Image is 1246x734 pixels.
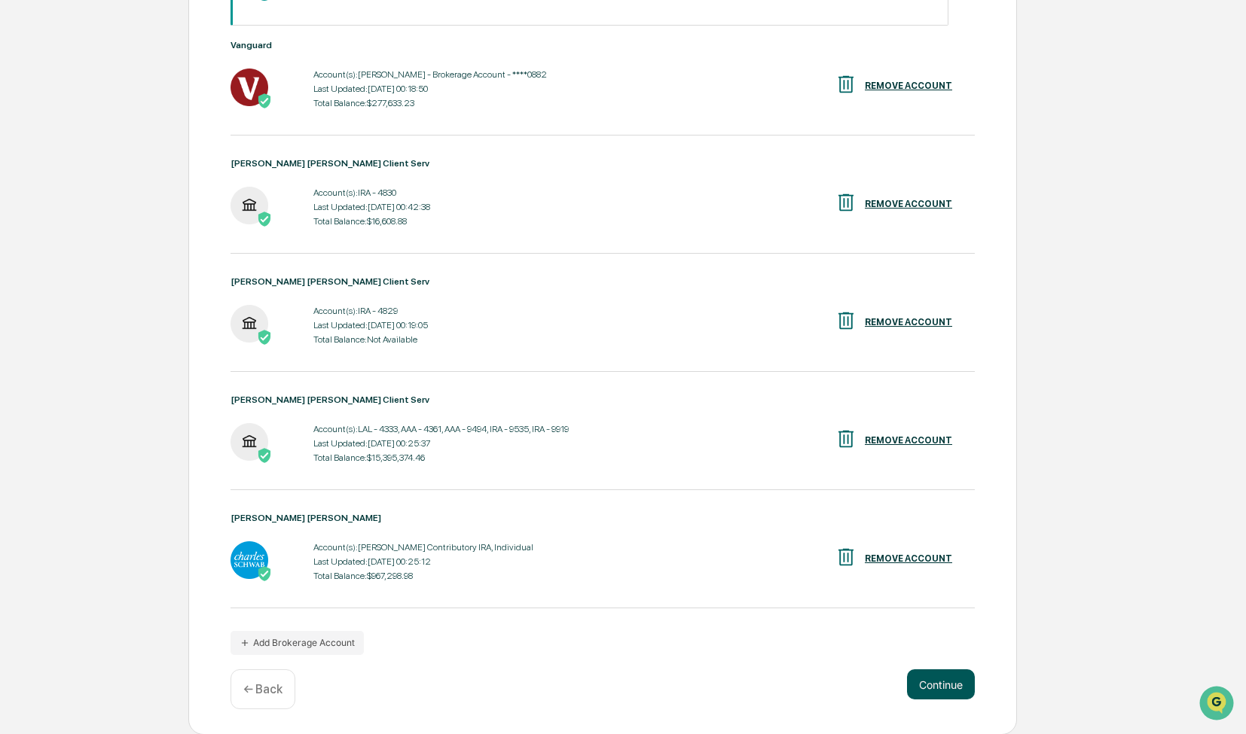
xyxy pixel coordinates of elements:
img: Active [257,212,272,227]
img: Vanguard - Active [231,69,268,106]
a: 🔎Data Lookup [9,212,101,239]
a: Powered byPylon [106,254,182,266]
div: Account(s): [PERSON_NAME] - Brokerage Account - ****0882 [313,69,547,80]
div: Total Balance: $277,633.23 [313,98,547,108]
div: Last Updated: [DATE] 00:25:12 [313,556,533,567]
div: Last Updated: [DATE] 00:25:37 [313,438,569,449]
div: We're offline, we'll be back soon [51,129,197,142]
div: REMOVE ACCOUNT [865,553,952,564]
div: Start new chat [51,114,247,129]
div: Last Updated: [DATE] 00:19:05 [313,320,428,330]
div: Total Balance: Not Available [313,334,428,345]
div: 🗄️ [109,190,121,203]
div: 🖐️ [15,190,27,203]
span: Data Lookup [30,218,95,233]
img: Charles Schwab - Active [231,541,268,579]
span: Preclearance [30,189,97,204]
div: [PERSON_NAME] [PERSON_NAME] Client Serv [231,276,975,287]
button: Add Brokerage Account [231,631,364,655]
img: REMOVE ACCOUNT [835,546,857,568]
p: ← Back [243,682,282,696]
div: REMOVE ACCOUNT [865,317,952,327]
img: REMOVE ACCOUNT [835,191,857,214]
img: Active [257,566,272,581]
div: [PERSON_NAME] [PERSON_NAME] Client Serv [231,158,975,169]
div: REMOVE ACCOUNT [865,81,952,91]
span: Attestations [124,189,187,204]
div: Total Balance: $16,608.88 [313,216,430,227]
img: 1746055101610-c473b297-6a78-478c-a979-82029cc54cd1 [15,114,42,142]
button: Start new chat [256,119,274,137]
div: REMOVE ACCOUNT [865,199,952,209]
img: REMOVE ACCOUNT [835,428,857,450]
img: REMOVE ACCOUNT [835,73,857,96]
img: Morgan Stanley Client Serv - Active [231,423,268,461]
button: Continue [907,669,975,699]
img: Morgan Stanley Client Serv - Active [231,187,268,224]
img: Active [257,93,272,108]
div: Last Updated: [DATE] 00:42:38 [313,202,430,212]
a: 🗄️Attestations [103,183,193,210]
div: Account(s): IRA - 4829 [313,306,428,316]
div: 🔎 [15,219,27,231]
div: [PERSON_NAME] [PERSON_NAME] Client Serv [231,394,975,405]
img: REMOVE ACCOUNT [835,309,857,332]
div: [PERSON_NAME] [PERSON_NAME] [231,513,975,523]
div: REMOVE ACCOUNT [865,435,952,446]
p: How can we help? [15,31,274,55]
a: 🖐️Preclearance [9,183,103,210]
img: Active [257,330,272,345]
div: Vanguard [231,40,975,50]
div: Total Balance: $15,395,374.46 [313,452,569,463]
div: Total Balance: $967,298.98 [313,571,533,581]
img: Morgan Stanley Client Serv - Active [231,305,268,343]
div: Account(s): IRA - 4830 [313,187,430,198]
div: Last Updated: [DATE] 00:18:50 [313,84,547,94]
iframe: Open customer support [1198,684,1238,725]
div: Account(s): [PERSON_NAME] Contributory IRA, Individual [313,542,533,553]
img: Active [257,448,272,463]
span: Pylon [150,254,182,266]
div: Account(s): LAL - 4333, AAA - 4361, AAA - 9494, IRA - 9535, IRA - 9919 [313,424,569,434]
